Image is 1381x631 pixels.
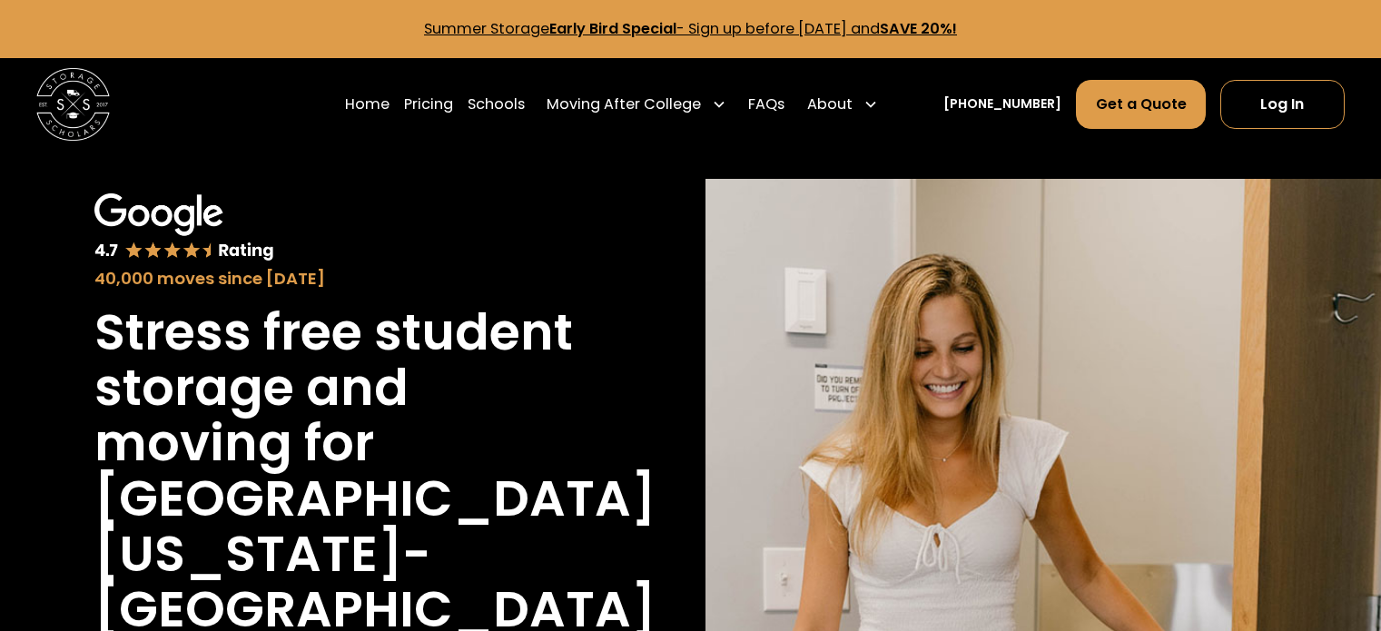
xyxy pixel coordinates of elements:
[807,94,853,115] div: About
[468,79,525,130] a: Schools
[94,305,581,471] h1: Stress free student storage and moving for
[1076,80,1205,129] a: Get a Quote
[36,68,110,142] img: Storage Scholars main logo
[800,79,885,130] div: About
[539,79,734,130] div: Moving After College
[748,79,784,130] a: FAQs
[943,94,1061,113] a: [PHONE_NUMBER]
[547,94,701,115] div: Moving After College
[94,193,273,262] img: Google 4.7 star rating
[94,266,581,291] div: 40,000 moves since [DATE]
[345,79,390,130] a: Home
[404,79,453,130] a: Pricing
[549,18,676,39] strong: Early Bird Special
[1220,80,1345,129] a: Log In
[424,18,957,39] a: Summer StorageEarly Bird Special- Sign up before [DATE] andSAVE 20%!
[880,18,957,39] strong: SAVE 20%!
